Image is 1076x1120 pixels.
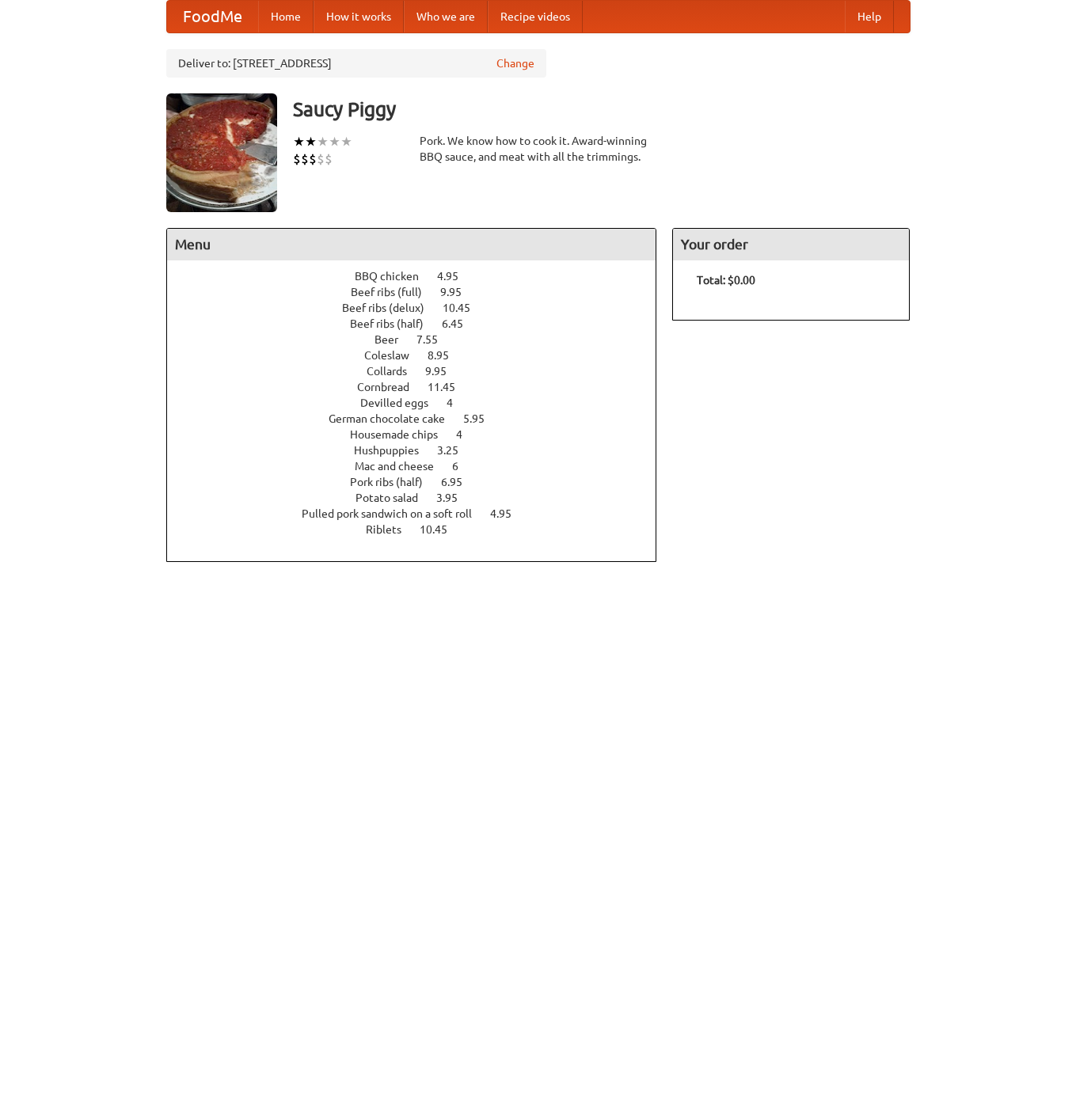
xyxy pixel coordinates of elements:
[351,286,491,298] a: Beef ribs (full) 9.95
[302,507,488,520] span: Pulled pork sandwich on a soft roll
[428,349,465,362] span: 8.95
[342,302,440,314] span: Beef ribs (delux)
[697,274,755,287] b: Total: $0.00
[329,412,514,425] a: German chocolate cake 5.95
[354,444,488,457] a: Hushpuppies 3.25
[404,1,488,32] a: Who we are
[355,460,488,473] a: Mac and cheese 6
[367,365,423,378] span: Collards
[440,286,477,298] span: 9.95
[375,333,414,346] span: Beer
[447,397,469,409] span: 4
[355,460,450,473] span: Mac and cheese
[293,93,911,125] h3: Saucy Piggy
[258,1,314,32] a: Home
[428,381,471,393] span: 11.45
[340,133,352,150] li: ★
[302,507,541,520] a: Pulled pork sandwich on a soft roll 4.95
[425,365,462,378] span: 9.95
[357,381,425,393] span: Cornbread
[420,523,463,536] span: 10.45
[442,317,479,330] span: 6.45
[441,476,478,488] span: 6.95
[364,349,425,362] span: Coleslaw
[437,270,474,283] span: 4.95
[293,150,301,168] li: $
[673,229,909,260] h4: Your order
[845,1,894,32] a: Help
[325,150,333,168] li: $
[350,476,492,488] a: Pork ribs (half) 6.95
[364,349,478,362] a: Coleslaw 8.95
[456,428,478,441] span: 4
[350,428,454,441] span: Housemade chips
[329,133,340,150] li: ★
[166,93,277,212] img: angular.jpg
[350,476,439,488] span: Pork ribs (half)
[420,133,657,165] div: Pork. We know how to cook it. Award-winning BBQ sauce, and meat with all the trimmings.
[437,444,474,457] span: 3.25
[350,428,492,441] a: Housemade chips 4
[436,492,473,504] span: 3.95
[496,55,534,71] a: Change
[463,412,500,425] span: 5.95
[314,1,404,32] a: How it works
[367,365,476,378] a: Collards 9.95
[305,133,317,150] li: ★
[317,133,329,150] li: ★
[416,333,454,346] span: 7.55
[357,381,485,393] a: Cornbread 11.45
[488,1,583,32] a: Recipe videos
[329,412,461,425] span: German chocolate cake
[167,1,258,32] a: FoodMe
[354,444,435,457] span: Hushpuppies
[360,397,482,409] a: Devilled eggs 4
[355,270,435,283] span: BBQ chicken
[490,507,527,520] span: 4.95
[309,150,317,168] li: $
[351,286,438,298] span: Beef ribs (full)
[167,229,656,260] h4: Menu
[366,523,417,536] span: Riblets
[317,150,325,168] li: $
[355,492,487,504] a: Potato salad 3.95
[452,460,474,473] span: 6
[166,49,546,78] div: Deliver to: [STREET_ADDRESS]
[355,270,488,283] a: BBQ chicken 4.95
[301,150,309,168] li: $
[355,492,434,504] span: Potato salad
[293,133,305,150] li: ★
[350,317,439,330] span: Beef ribs (half)
[360,397,444,409] span: Devilled eggs
[342,302,500,314] a: Beef ribs (delux) 10.45
[350,317,492,330] a: Beef ribs (half) 6.45
[443,302,486,314] span: 10.45
[366,523,477,536] a: Riblets 10.45
[375,333,467,346] a: Beer 7.55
